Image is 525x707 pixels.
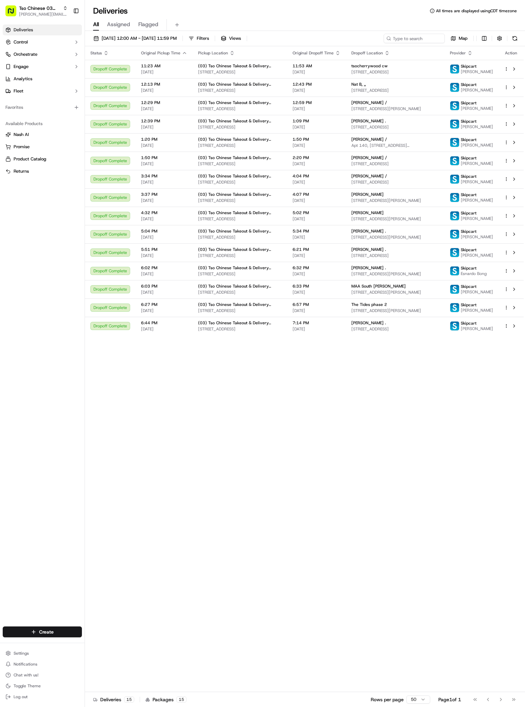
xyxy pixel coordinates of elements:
span: [PERSON_NAME] [461,69,493,74]
span: Control [14,39,28,45]
span: Nash AI [14,132,29,138]
div: Action [504,50,518,56]
span: [STREET_ADDRESS] [198,290,282,295]
img: profile_skipcart_partner.png [450,120,459,128]
span: 1:50 PM [141,155,187,160]
span: Flagged [138,20,158,29]
span: [PERSON_NAME] [461,106,493,111]
span: [PERSON_NAME] [461,326,493,331]
span: [STREET_ADDRESS] [198,235,282,240]
span: All [93,20,99,29]
span: (03) Tso Chinese Takeout & Delivery TsoCo [198,283,282,289]
a: Returns [5,168,79,174]
span: [STREET_ADDRESS] [198,106,282,111]
span: [DATE] [293,253,340,258]
span: 11:53 AM [293,63,340,69]
span: [PERSON_NAME] . [351,228,386,234]
a: Analytics [3,73,82,84]
div: 15 [176,696,187,703]
span: Pickup Location [198,50,228,56]
span: [PERSON_NAME] [461,161,493,166]
span: [PERSON_NAME] / [351,155,387,160]
span: [DATE] [141,271,187,277]
span: Create [39,628,54,635]
span: [PERSON_NAME] [461,87,493,93]
span: The Tides phase 2 [351,302,387,307]
span: 6:21 PM [293,247,340,252]
button: Promise [3,141,82,152]
span: [PERSON_NAME] / [351,173,387,179]
span: [PERSON_NAME] [351,210,384,215]
span: [STREET_ADDRESS] [198,179,282,185]
span: (03) Tso Chinese Takeout & Delivery TsoCo [198,137,282,142]
span: [STREET_ADDRESS] [351,326,439,332]
span: [DATE] [293,308,340,313]
img: profile_skipcart_partner.png [450,303,459,312]
span: [PERSON_NAME] [461,234,493,240]
span: [PERSON_NAME] [351,192,384,197]
button: Engage [3,61,82,72]
span: [DATE] [141,235,187,240]
a: Deliveries [3,24,82,35]
a: Promise [5,144,79,150]
span: [PERSON_NAME] [461,179,493,185]
img: profile_skipcart_partner.png [450,285,459,294]
span: [PERSON_NAME] [461,289,493,295]
button: Fleet [3,86,82,97]
button: Control [3,37,82,48]
span: (03) Tso Chinese Takeout & Delivery TsoCo [198,63,282,69]
span: [STREET_ADDRESS] [198,308,282,313]
span: 3:37 PM [141,192,187,197]
h1: Deliveries [93,5,128,16]
span: [STREET_ADDRESS] [198,88,282,93]
span: Skipcart [461,100,476,106]
button: [DATE] 12:00 AM - [DATE] 11:59 PM [90,34,180,43]
img: profile_skipcart_partner.png [450,138,459,147]
span: (03) Tso Chinese Takeout & Delivery TsoCo [198,82,282,87]
span: Deliveries [14,27,33,33]
span: [DATE] [293,143,340,148]
span: [STREET_ADDRESS] [351,253,439,258]
span: Nat B, ,, [351,82,366,87]
button: Map [448,34,471,43]
span: Apt 140, [STREET_ADDRESS][PERSON_NAME] [351,143,439,148]
span: [DATE] [141,179,187,185]
span: [DATE] [141,161,187,167]
span: 5:04 PM [141,228,187,234]
span: Original Dropoff Time [293,50,334,56]
span: [PERSON_NAME] . [351,320,386,326]
span: [DATE] [293,161,340,167]
span: [STREET_ADDRESS][PERSON_NAME] [351,106,439,111]
div: Packages [145,696,187,703]
span: (03) Tso Chinese Takeout & Delivery TsoCo [198,118,282,124]
span: Skipcart [461,82,476,87]
span: 5:51 PM [141,247,187,252]
span: [STREET_ADDRESS] [198,216,282,222]
span: Skipcart [461,155,476,161]
img: profile_skipcart_partner.png [450,266,459,275]
span: Skipcart [461,247,476,253]
span: [DATE] [141,198,187,203]
button: Product Catalog [3,154,82,165]
span: Views [229,35,241,41]
span: Returns [14,168,29,174]
span: Skipcart [461,321,476,326]
button: Orchestrate [3,49,82,60]
span: [STREET_ADDRESS][PERSON_NAME] [351,235,439,240]
span: (03) Tso Chinese Takeout & Delivery TsoCo [198,320,282,326]
span: (03) Tso Chinese Takeout & Delivery TsoCo [198,210,282,215]
span: 1:50 PM [293,137,340,142]
span: 2:20 PM [293,155,340,160]
span: Skipcart [461,229,476,234]
span: 12:59 PM [293,100,340,105]
span: Toggle Theme [14,683,41,689]
span: (03) Tso Chinese Takeout & Delivery TsoCo [198,100,282,105]
span: [DATE] [141,124,187,130]
span: Skipcart [461,192,476,197]
div: Deliveries [93,696,134,703]
span: [DATE] [293,88,340,93]
span: 4:07 PM [293,192,340,197]
span: [STREET_ADDRESS][PERSON_NAME] [351,290,439,295]
span: 6:32 PM [293,265,340,271]
span: Provider [450,50,466,56]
